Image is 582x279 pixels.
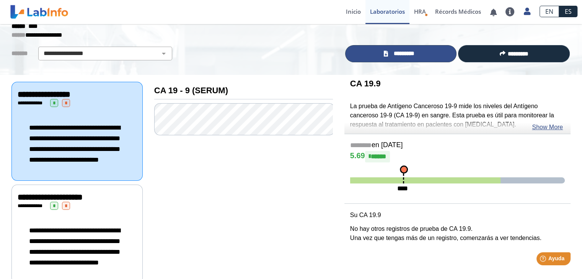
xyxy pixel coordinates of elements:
iframe: Help widget launcher [514,249,574,271]
p: No hay otros registros de prueba de CA 19.9. Una vez que tengas más de un registro, comenzarás a ... [350,224,565,243]
b: CA 19 - 9 (SERUM) [154,86,228,95]
b: CA 19.9 [350,79,381,88]
h5: en [DATE] [350,141,565,150]
p: La prueba de Antígeno Canceroso 19-9 mide los niveles del Antígeno canceroso 19-9 (CA 19-9) en sa... [350,102,565,129]
p: Su CA 19.9 [350,211,565,220]
a: Show More [532,123,563,132]
a: EN [540,6,559,17]
h4: 5.69 [350,151,565,162]
a: ES [559,6,577,17]
span: HRA [414,8,426,15]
